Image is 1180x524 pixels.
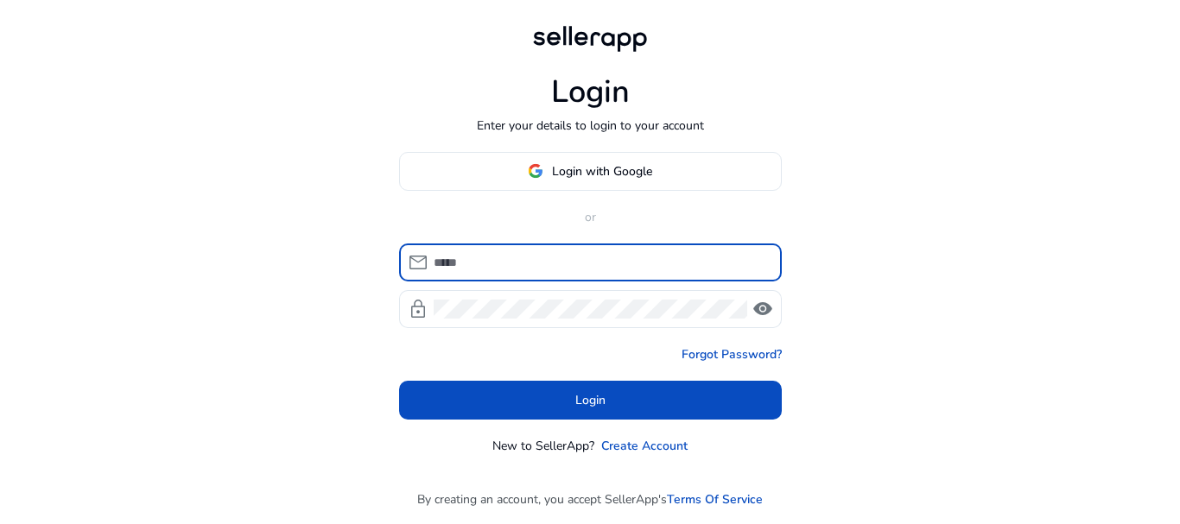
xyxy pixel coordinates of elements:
[552,162,652,180] span: Login with Google
[667,490,763,508] a: Terms Of Service
[399,381,782,420] button: Login
[575,391,606,409] span: Login
[408,299,428,319] span: lock
[408,252,428,273] span: mail
[399,152,782,191] button: Login with Google
[528,163,543,179] img: google-logo.svg
[601,437,688,455] a: Create Account
[551,73,630,110] h1: Login
[752,299,773,319] span: visibility
[492,437,594,455] p: New to SellerApp?
[399,208,782,226] p: or
[682,345,782,363] a: Forgot Password?
[477,117,704,135] p: Enter your details to login to your account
